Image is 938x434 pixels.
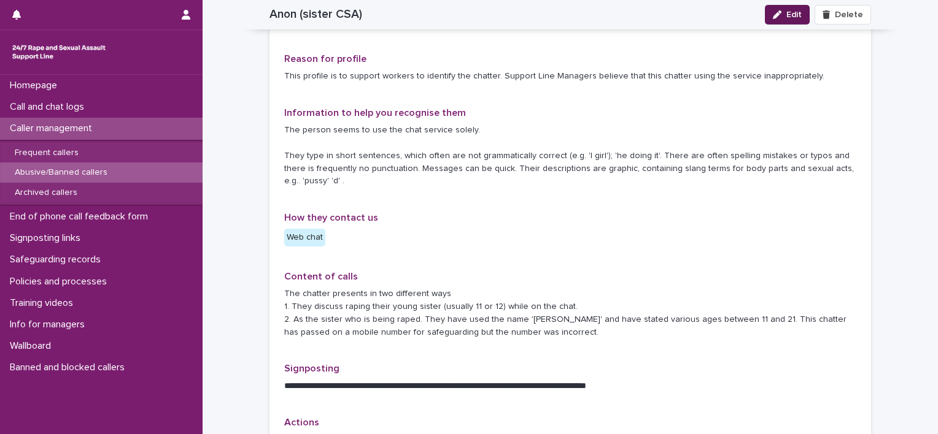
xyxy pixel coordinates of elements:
p: Safeguarding records [5,254,110,265]
span: Edit [786,10,802,19]
h2: Anon (sister CSA) [269,7,362,21]
span: Delete [835,10,863,19]
p: The chatter presents in two different ways 1. They discuss raping their young sister (usually 11 ... [284,287,856,338]
p: Signposting links [5,232,90,244]
p: Info for managers [5,319,95,330]
p: This profile is to support workers to identify the chatter. Support Line Managers believe that th... [284,70,856,83]
span: Reason for profile [284,54,366,64]
p: Policies and processes [5,276,117,287]
span: Signposting [284,364,339,373]
p: Call and chat logs [5,101,94,113]
p: Caller management [5,123,102,134]
p: Training videos [5,297,83,309]
p: Frequent callers [5,148,88,158]
div: Web chat [284,229,325,246]
p: End of phone call feedback form [5,211,158,223]
p: Archived callers [5,188,87,198]
button: Delete [815,5,871,25]
span: Actions [284,417,319,427]
span: How they contact us [284,213,378,223]
span: Information to help you recognise them [284,108,466,118]
span: Content of calls [284,272,358,281]
button: Edit [765,5,810,25]
p: Abusive/Banned callers [5,167,117,178]
p: The person seems to use the chat service solely. They type in short sentences, which often are no... [284,124,856,188]
p: Wallboard [5,340,61,352]
p: Banned and blocked callers [5,362,134,373]
img: rhQMoQhaT3yELyF149Cw [10,40,108,64]
p: Homepage [5,80,67,91]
